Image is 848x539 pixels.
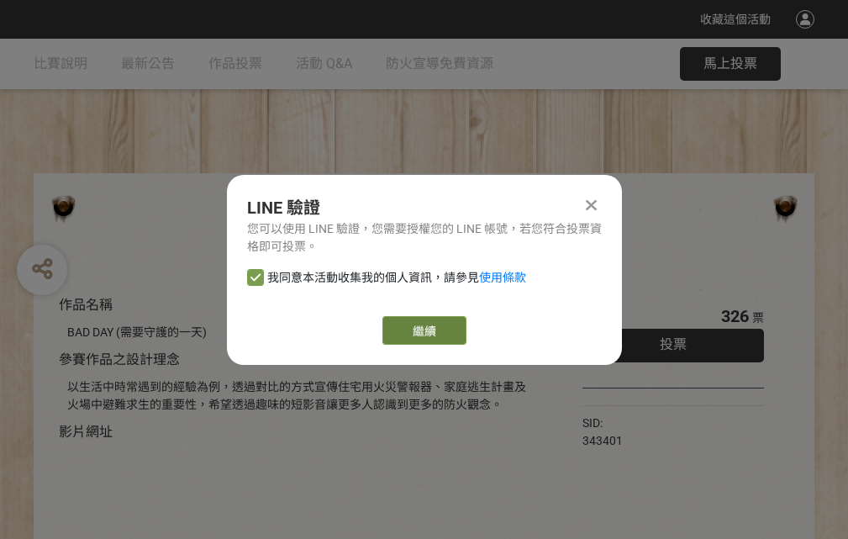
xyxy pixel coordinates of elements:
span: 馬上投票 [703,55,757,71]
span: 票 [752,311,764,325]
span: 參賽作品之設計理念 [59,351,180,367]
span: 影片網址 [59,424,113,440]
span: 防火宣導免費資源 [386,55,493,71]
span: 326 [721,306,749,326]
span: 作品投票 [208,55,262,71]
a: 繼續 [382,316,466,345]
a: 最新公告 [121,39,175,89]
span: 收藏這個活動 [700,13,771,26]
div: 您可以使用 LINE 驗證，您需要授權您的 LINE 帳號，若您符合投票資格即可投票。 [247,220,602,256]
a: 防火宣導免費資源 [386,39,493,89]
iframe: Facebook Share [627,415,711,431]
span: 作品名稱 [59,297,113,313]
span: 最新公告 [121,55,175,71]
a: 比賽說明 [34,39,87,89]
a: 作品投票 [208,39,262,89]
button: 馬上投票 [680,47,781,81]
a: 使用條款 [479,271,526,284]
span: 我同意本活動收集我的個人資訊，請參見 [267,269,526,287]
a: 活動 Q&A [296,39,352,89]
span: 活動 Q&A [296,55,352,71]
span: 投票 [660,336,687,352]
div: BAD DAY (需要守護的一天) [67,324,532,341]
span: SID: 343401 [582,416,623,447]
div: LINE 驗證 [247,195,602,220]
div: 以生活中時常遇到的經驗為例，透過對比的方式宣傳住宅用火災警報器、家庭逃生計畫及火場中避難求生的重要性，希望透過趣味的短影音讓更多人認識到更多的防火觀念。 [67,378,532,414]
span: 比賽說明 [34,55,87,71]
